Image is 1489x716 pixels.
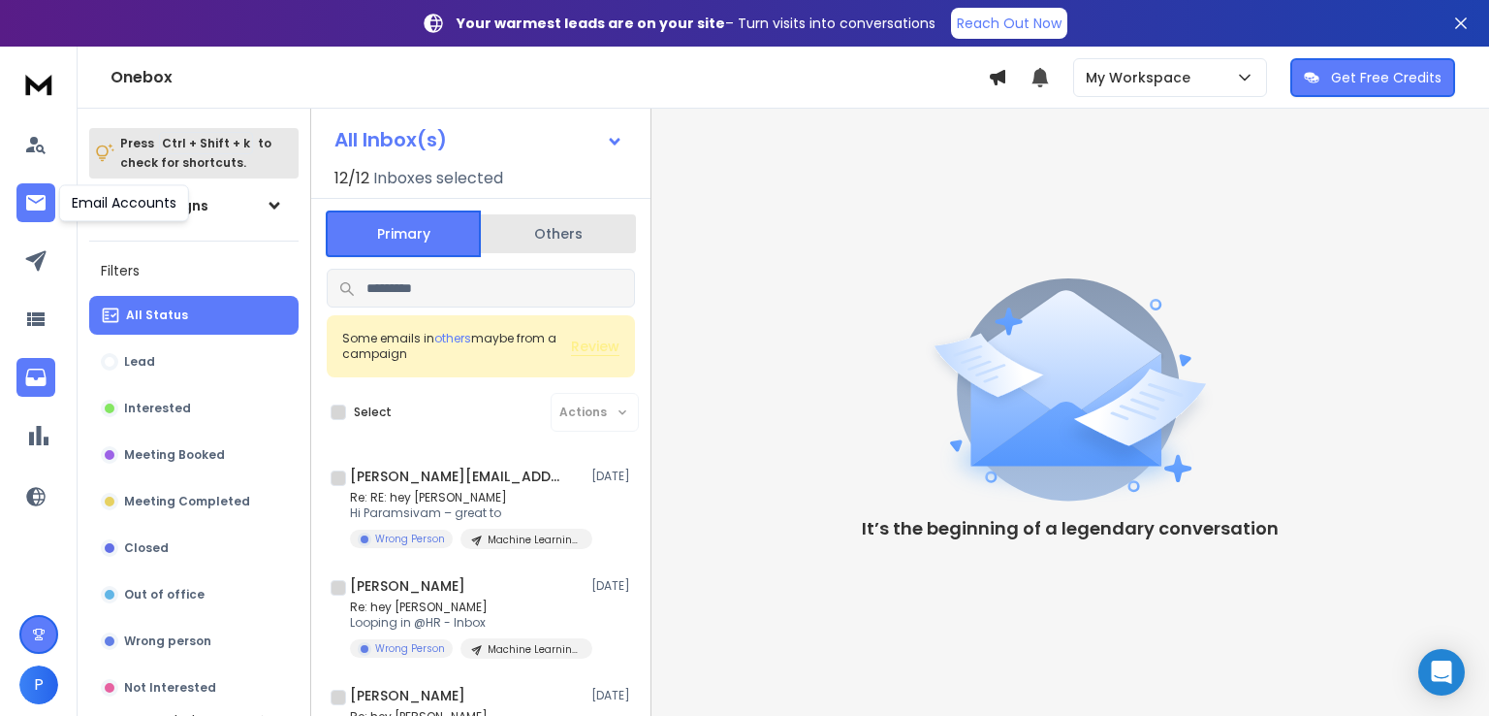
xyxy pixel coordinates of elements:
[89,257,299,284] h3: Filters
[350,600,583,615] p: Re: hey [PERSON_NAME]
[19,666,58,704] button: P
[89,575,299,614] button: Out of office
[1086,68,1198,87] p: My Workspace
[591,469,635,484] p: [DATE]
[457,14,725,33] strong: Your warmest leads are on your site
[89,436,299,474] button: Meeting Booked
[354,405,392,420] label: Select
[350,576,465,596] h1: [PERSON_NAME]
[159,132,253,154] span: Ctrl + Shift + k
[120,134,271,173] p: Press to check for shortcuts.
[124,587,205,602] p: Out of office
[89,668,299,707] button: Not Interested
[124,680,216,696] p: Not Interested
[571,337,619,356] button: Review
[862,515,1279,542] p: It’s the beginning of a legendary conversation
[126,308,188,323] p: All Status
[89,296,299,335] button: All Status
[1290,58,1455,97] button: Get Free Credits
[457,14,935,33] p: – Turn visits into conversations
[375,532,445,546] p: Wrong Person
[124,401,191,416] p: Interested
[124,494,250,509] p: Meeting Completed
[591,688,635,703] p: [DATE]
[350,686,465,705] h1: [PERSON_NAME]
[957,14,1061,33] p: Reach Out Now
[111,66,988,89] h1: Onebox
[124,540,169,556] p: Closed
[326,211,481,257] button: Primary
[350,467,563,486] h1: [PERSON_NAME][EMAIL_ADDRESS][DOMAIN_NAME] +1
[488,533,581,547] p: Machine Learning [GEOGRAPHIC_DATA] 21 to 50 - Enriched Data
[481,212,636,255] button: Others
[1418,649,1465,696] div: Open Intercom Messenger
[334,167,369,190] span: 12 / 12
[124,634,211,649] p: Wrong person
[1331,68,1441,87] p: Get Free Credits
[319,120,639,159] button: All Inbox(s)
[373,167,503,190] h3: Inboxes selected
[342,331,571,362] div: Some emails in maybe from a campaign
[19,66,58,102] img: logo
[951,8,1067,39] a: Reach Out Now
[124,447,225,463] p: Meeting Booked
[89,482,299,521] button: Meeting Completed
[89,342,299,381] button: Lead
[488,642,581,657] p: Machine Learning [GEOGRAPHIC_DATA] 21 to 50 - Enriched Data
[350,615,583,631] p: Looping in @HR - Inbox
[350,490,583,505] p: Re: RE: hey [PERSON_NAME]
[89,186,299,225] button: All Campaigns
[89,389,299,428] button: Interested
[89,622,299,661] button: Wrong person
[334,130,447,149] h1: All Inbox(s)
[124,354,155,370] p: Lead
[434,330,471,346] span: others
[59,184,189,221] div: Email Accounts
[591,578,635,594] p: [DATE]
[375,641,445,656] p: Wrong Person
[89,529,299,568] button: Closed
[350,505,583,521] p: Hi Paramsivam – great to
